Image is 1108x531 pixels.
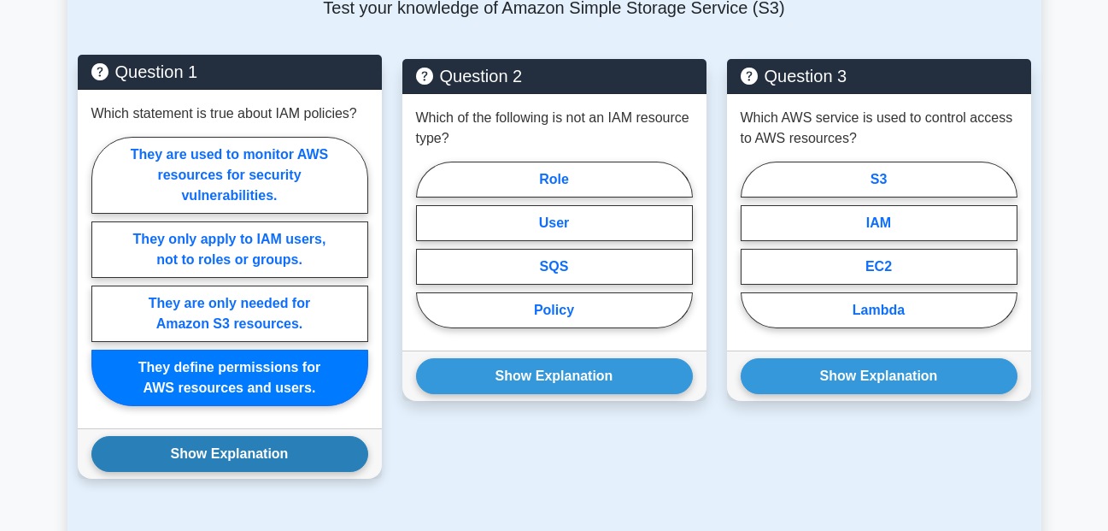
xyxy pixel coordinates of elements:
[416,249,693,285] label: SQS
[741,358,1017,394] button: Show Explanation
[741,292,1017,328] label: Lambda
[416,205,693,241] label: User
[741,108,1017,149] p: Which AWS service is used to control access to AWS resources?
[741,205,1017,241] label: IAM
[91,103,357,124] p: Which statement is true about IAM policies?
[91,350,368,406] label: They define permissions for AWS resources and users.
[416,66,693,86] h5: Question 2
[91,62,368,82] h5: Question 1
[416,162,693,198] label: Role
[91,436,368,472] button: Show Explanation
[91,221,368,278] label: They only apply to IAM users, not to roles or groups.
[741,249,1017,285] label: EC2
[91,137,368,214] label: They are used to monitor AWS resources for security vulnerabilities.
[416,292,693,328] label: Policy
[91,286,368,342] label: They are only needed for Amazon S3 resources.
[741,162,1017,198] label: S3
[416,108,693,149] p: Which of the following is not an IAM resource type?
[416,358,693,394] button: Show Explanation
[741,66,1017,86] h5: Question 3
